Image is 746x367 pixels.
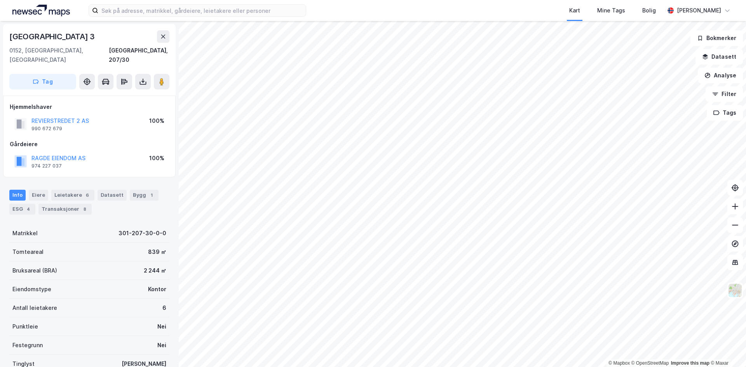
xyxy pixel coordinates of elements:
[24,205,32,213] div: 4
[148,247,166,257] div: 839 ㎡
[728,283,743,298] img: Z
[12,247,44,257] div: Tomteareal
[29,190,48,201] div: Eiere
[695,49,743,65] button: Datasett
[12,266,57,275] div: Bruksareal (BRA)
[12,285,51,294] div: Eiendomstype
[148,285,166,294] div: Kontor
[81,205,89,213] div: 8
[157,341,166,350] div: Nei
[130,190,159,201] div: Bygg
[162,303,166,313] div: 6
[31,126,62,132] div: 990 672 679
[157,322,166,331] div: Nei
[631,360,669,366] a: OpenStreetMap
[677,6,721,15] div: [PERSON_NAME]
[707,330,746,367] iframe: Chat Widget
[9,46,109,65] div: 0152, [GEOGRAPHIC_DATA], [GEOGRAPHIC_DATA]
[109,46,169,65] div: [GEOGRAPHIC_DATA], 207/30
[119,229,166,238] div: 301-207-30-0-0
[642,6,656,15] div: Bolig
[707,105,743,121] button: Tags
[12,341,43,350] div: Festegrunn
[12,322,38,331] div: Punktleie
[12,303,57,313] div: Antall leietakere
[706,86,743,102] button: Filter
[98,190,127,201] div: Datasett
[84,191,91,199] div: 6
[9,204,35,215] div: ESG
[608,360,630,366] a: Mapbox
[31,163,62,169] div: 974 227 037
[9,74,76,89] button: Tag
[569,6,580,15] div: Kart
[98,5,306,16] input: Søk på adresse, matrikkel, gårdeiere, leietakere eller personer
[9,190,26,201] div: Info
[690,30,743,46] button: Bokmerker
[671,360,709,366] a: Improve this map
[149,116,164,126] div: 100%
[12,229,38,238] div: Matrikkel
[12,5,70,16] img: logo.a4113a55bc3d86da70a041830d287a7e.svg
[698,68,743,83] button: Analyse
[149,154,164,163] div: 100%
[51,190,94,201] div: Leietakere
[148,191,155,199] div: 1
[38,204,92,215] div: Transaksjoner
[9,30,96,43] div: [GEOGRAPHIC_DATA] 3
[10,140,169,149] div: Gårdeiere
[144,266,166,275] div: 2 244 ㎡
[10,102,169,112] div: Hjemmelshaver
[597,6,625,15] div: Mine Tags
